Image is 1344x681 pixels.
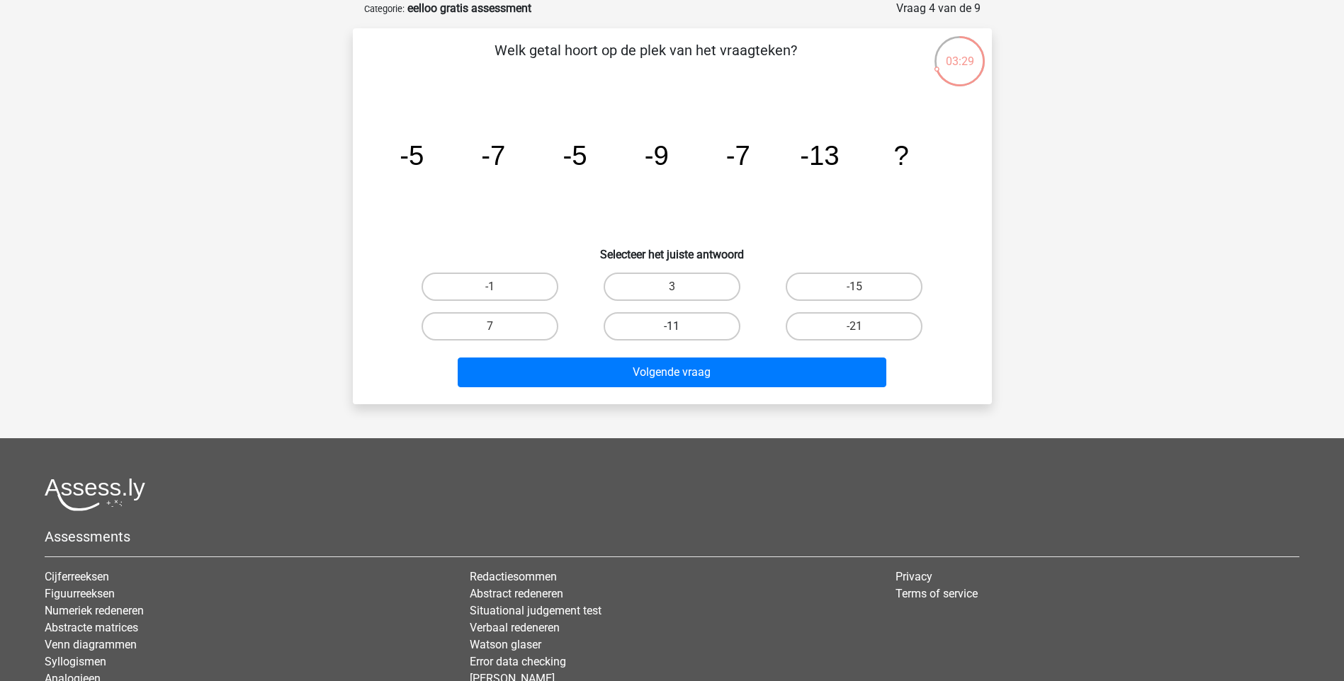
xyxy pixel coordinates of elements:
tspan: -5 [563,140,587,171]
h5: Assessments [45,528,1299,545]
tspan: -5 [400,140,424,171]
a: Redactiesommen [470,570,557,583]
label: 7 [422,312,558,340]
a: Verbaal redeneren [470,621,560,634]
img: Assessly logo [45,478,145,511]
tspan: -7 [481,140,505,171]
p: Welk getal hoort op de plek van het vraagteken? [375,40,916,82]
tspan: -7 [725,140,750,171]
tspan: -13 [800,140,839,171]
a: Cijferreeksen [45,570,109,583]
label: -11 [604,312,740,340]
a: Privacy [896,570,932,583]
div: 03:29 [933,35,986,70]
button: Volgende vraag [458,357,886,387]
label: -1 [422,273,558,301]
label: 3 [604,273,740,301]
small: Categorie: [364,4,405,14]
strong: eelloo gratis assessment [407,1,531,15]
a: Watson glaser [470,638,541,651]
a: Error data checking [470,655,566,668]
a: Abstracte matrices [45,621,138,634]
tspan: -9 [644,140,668,171]
a: Syllogismen [45,655,106,668]
label: -21 [786,312,922,340]
a: Figuurreeksen [45,587,115,600]
a: Venn diagrammen [45,638,137,651]
tspan: ? [893,140,908,171]
a: Terms of service [896,587,978,600]
label: -15 [786,273,922,301]
a: Abstract redeneren [470,587,563,600]
a: Numeriek redeneren [45,604,144,617]
a: Situational judgement test [470,604,602,617]
h6: Selecteer het juiste antwoord [375,236,969,261]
